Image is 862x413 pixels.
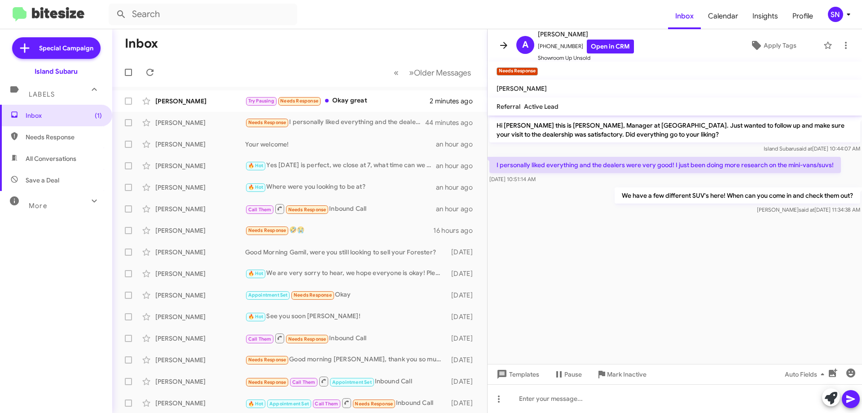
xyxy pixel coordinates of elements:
[564,366,582,382] span: Pause
[404,63,476,82] button: Next
[778,366,835,382] button: Auto Fields
[26,111,102,120] span: Inbox
[489,176,536,182] span: [DATE] 10:51:14 AM
[785,366,828,382] span: Auto Fields
[29,90,55,98] span: Labels
[785,3,820,29] a: Profile
[497,84,547,93] span: [PERSON_NAME]
[436,161,480,170] div: an hour ago
[280,98,318,104] span: Needs Response
[155,291,245,300] div: [PERSON_NAME]
[745,3,785,29] span: Insights
[155,118,245,127] div: [PERSON_NAME]
[538,29,634,40] span: [PERSON_NAME]
[245,397,447,409] div: Inbound Call
[39,44,93,53] span: Special Campaign
[245,182,436,192] div: Where were you looking to be at?
[389,63,476,82] nav: Page navigation example
[245,117,426,128] div: I personally liked everything and the dealers were very good! I just been doing more research on ...
[433,226,480,235] div: 16 hours ago
[248,227,286,233] span: Needs Response
[245,376,447,387] div: Inbound Call
[155,248,245,257] div: [PERSON_NAME]
[155,140,245,149] div: [PERSON_NAME]
[546,366,589,382] button: Pause
[388,63,404,82] button: Previous
[447,334,480,343] div: [DATE]
[538,53,634,62] span: Showroom Up Unsold
[522,38,528,52] span: A
[436,140,480,149] div: an hour ago
[757,206,860,213] span: [PERSON_NAME] [DATE] 11:34:38 AM
[447,269,480,278] div: [DATE]
[245,96,430,106] div: Okay great
[292,379,316,385] span: Call Them
[701,3,745,29] a: Calendar
[248,163,264,169] span: 🔥 Hot
[315,401,338,407] span: Call Them
[125,36,158,51] h1: Inbox
[332,379,372,385] span: Appointment Set
[447,399,480,408] div: [DATE]
[155,399,245,408] div: [PERSON_NAME]
[245,140,436,149] div: Your welcome!
[409,67,414,78] span: »
[248,314,264,320] span: 🔥 Hot
[155,183,245,192] div: [PERSON_NAME]
[538,40,634,53] span: [PHONE_NUMBER]
[799,206,814,213] span: said at
[155,312,245,321] div: [PERSON_NAME]
[727,37,819,53] button: Apply Tags
[764,37,796,53] span: Apply Tags
[796,145,812,152] span: said at
[489,157,841,173] p: I personally liked everything and the dealers were very good! I just been doing more research on ...
[155,355,245,364] div: [PERSON_NAME]
[248,120,286,125] span: Needs Response
[248,379,286,385] span: Needs Response
[828,7,843,22] div: SN
[248,207,272,213] span: Call Them
[497,67,538,75] small: Needs Response
[245,160,436,171] div: Yes [DATE] is perfect, we close at 7, what time can we expect you?
[436,183,480,192] div: an hour ago
[447,248,480,257] div: [DATE]
[155,97,245,106] div: [PERSON_NAME]
[447,312,480,321] div: [DATE]
[95,111,102,120] span: (1)
[155,334,245,343] div: [PERSON_NAME]
[524,102,559,111] span: Active Lead
[245,268,447,279] div: We are very sorry to hear, we hope everyone is okay! Please let me know when you are available to...
[248,292,288,298] span: Appointment Set
[288,336,326,342] span: Needs Response
[26,176,59,185] span: Save a Deal
[245,225,433,235] div: 🤣😭
[248,336,272,342] span: Call Them
[245,355,447,365] div: Good morning [PERSON_NAME], thank you so much for asking! But I think I contacted Victory Subaru,...
[155,161,245,170] div: [PERSON_NAME]
[615,187,860,204] p: We have a few different SUV's here! When can you come in and check them out?
[109,4,297,25] input: Search
[489,117,860,142] p: Hi [PERSON_NAME] this is [PERSON_NAME], Manager at [GEOGRAPHIC_DATA]. Just wanted to follow up an...
[820,7,852,22] button: SN
[414,68,471,78] span: Older Messages
[26,154,76,163] span: All Conversations
[447,291,480,300] div: [DATE]
[248,98,274,104] span: Try Pausing
[426,118,480,127] div: 44 minutes ago
[248,271,264,276] span: 🔥 Hot
[155,377,245,386] div: [PERSON_NAME]
[607,366,646,382] span: Mark Inactive
[245,248,447,257] div: Good Morning Gamil, were you still looking to sell your Forester?
[447,377,480,386] div: [DATE]
[764,145,860,152] span: Island Subaru [DATE] 10:44:07 AM
[589,366,654,382] button: Mark Inactive
[447,355,480,364] div: [DATE]
[436,204,480,213] div: an hour ago
[269,401,309,407] span: Appointment Set
[587,40,634,53] a: Open in CRM
[245,311,447,322] div: See you soon [PERSON_NAME]!
[668,3,701,29] a: Inbox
